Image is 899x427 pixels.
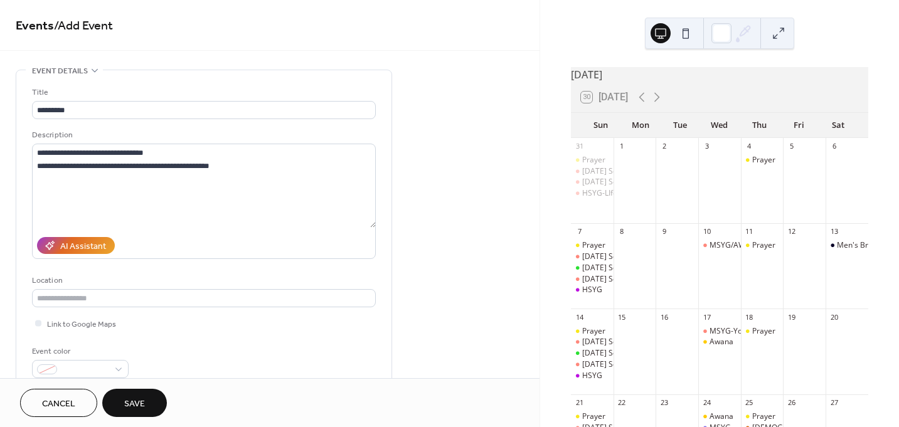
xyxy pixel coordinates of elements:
[617,142,627,151] div: 1
[779,113,819,138] div: Fri
[124,398,145,411] span: Save
[571,263,614,273] div: Sunday School
[829,227,839,236] div: 13
[700,113,739,138] div: Wed
[787,312,796,322] div: 19
[582,326,605,337] div: Prayer
[582,251,634,262] div: [DATE] Service
[752,155,775,166] div: Prayer
[741,240,784,251] div: Prayer
[571,411,614,422] div: Prayer
[710,337,733,347] div: Awana
[660,113,700,138] div: Tue
[582,285,602,295] div: HSYG
[698,240,741,251] div: MSYG/AWANA Open House
[745,142,754,151] div: 4
[582,263,632,273] div: [DATE] School
[32,86,373,99] div: Title
[571,274,614,285] div: Sunday Service
[54,14,113,38] span: / Add Event
[617,398,627,408] div: 22
[702,312,711,322] div: 17
[582,240,605,251] div: Prayer
[787,142,796,151] div: 5
[829,312,839,322] div: 20
[60,240,106,253] div: AI Assistant
[617,227,627,236] div: 8
[829,398,839,408] div: 27
[829,142,839,151] div: 6
[739,113,779,138] div: Thu
[787,398,796,408] div: 26
[581,113,620,138] div: Sun
[582,337,634,347] div: [DATE] Service
[741,155,784,166] div: Prayer
[582,188,634,199] div: HSYG-LIfeLight
[617,312,627,322] div: 15
[571,240,614,251] div: Prayer
[571,166,614,177] div: Sunday Service
[102,389,167,417] button: Save
[571,285,614,295] div: HSYG
[16,14,54,38] a: Events
[37,237,115,254] button: AI Assistant
[745,227,754,236] div: 11
[582,274,634,285] div: [DATE] Service
[620,113,660,138] div: Mon
[571,371,614,381] div: HSYG
[32,345,126,358] div: Event color
[571,177,614,187] div: Sunday Service
[698,326,741,337] div: MSYG-Youth Night
[745,312,754,322] div: 18
[32,274,373,287] div: Location
[42,398,75,411] span: Cancel
[571,348,614,359] div: Sunday School
[787,227,796,236] div: 12
[575,227,584,236] div: 7
[702,227,711,236] div: 10
[752,240,775,251] div: Prayer
[745,398,754,408] div: 25
[571,359,614,370] div: Sunday Service
[575,398,584,408] div: 21
[659,398,669,408] div: 23
[710,326,774,337] div: MSYG-Youth Night
[32,65,88,78] span: Event details
[571,326,614,337] div: Prayer
[582,348,632,359] div: [DATE] School
[837,240,894,251] div: Men's Breakfast
[571,251,614,262] div: Sunday Service
[752,326,775,337] div: Prayer
[32,129,373,142] div: Description
[819,113,858,138] div: Sat
[741,411,784,422] div: Prayer
[575,142,584,151] div: 31
[826,240,868,251] div: Men's Breakfast
[582,411,605,422] div: Prayer
[752,411,775,422] div: Prayer
[702,398,711,408] div: 24
[571,67,868,82] div: [DATE]
[698,411,741,422] div: Awana
[571,155,614,166] div: Prayer
[741,326,784,337] div: Prayer
[571,337,614,347] div: Sunday Service
[659,227,669,236] div: 9
[582,359,634,370] div: [DATE] Service
[20,389,97,417] button: Cancel
[659,312,669,322] div: 16
[47,318,116,331] span: Link to Google Maps
[582,166,634,177] div: [DATE] Service
[575,312,584,322] div: 14
[702,142,711,151] div: 3
[710,411,733,422] div: Awana
[698,337,741,347] div: Awana
[582,177,634,187] div: [DATE] Service
[659,142,669,151] div: 2
[582,371,602,381] div: HSYG
[710,240,806,251] div: MSYG/AWANA Open House
[582,155,605,166] div: Prayer
[571,188,614,199] div: HSYG-LIfeLight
